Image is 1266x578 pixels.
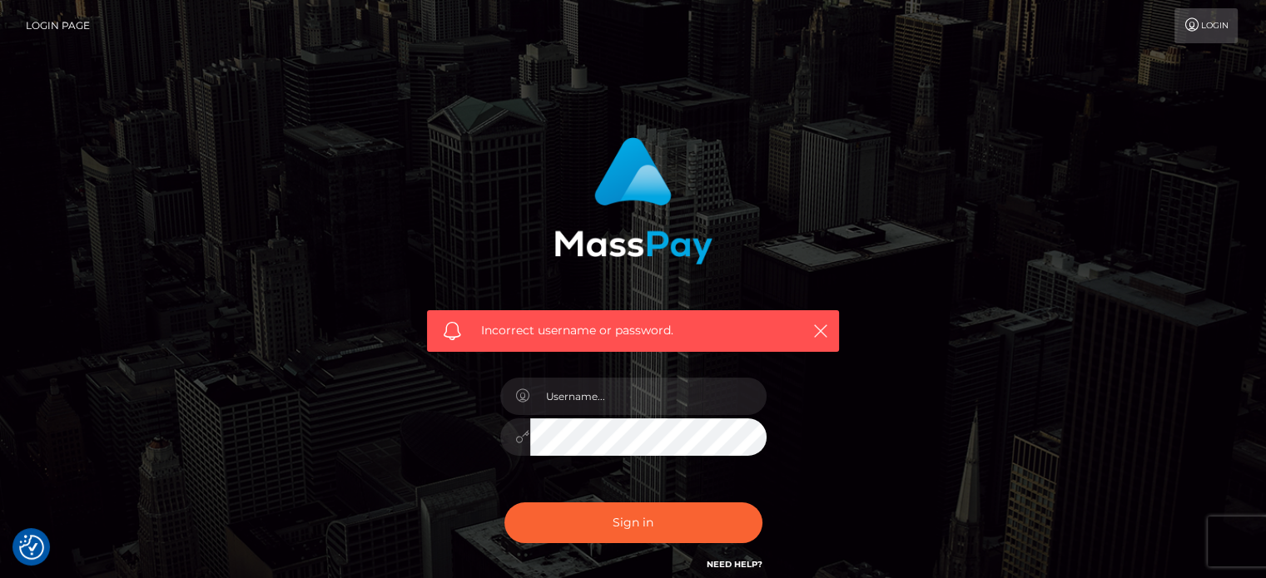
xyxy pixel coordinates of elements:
[504,502,762,543] button: Sign in
[19,535,44,560] img: Revisit consent button
[26,8,90,43] a: Login Page
[1174,8,1238,43] a: Login
[530,378,767,415] input: Username...
[19,535,44,560] button: Consent Preferences
[707,559,762,570] a: Need Help?
[481,322,785,339] span: Incorrect username or password.
[554,137,712,264] img: MassPay Login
